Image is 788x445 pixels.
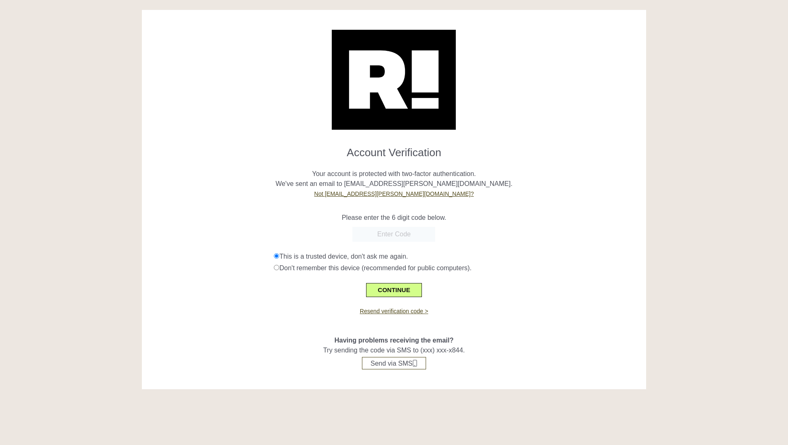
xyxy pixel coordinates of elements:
[148,159,640,199] p: Your account is protected with two-factor authentication. We've sent an email to [EMAIL_ADDRESS][...
[366,283,422,297] button: CONTINUE
[274,263,640,273] div: Don't remember this device (recommended for public computers).
[332,30,456,130] img: Retention.com
[148,140,640,159] h1: Account Verification
[148,213,640,223] p: Please enter the 6 digit code below.
[148,316,640,369] div: Try sending the code via SMS to (xxx) xxx-x844.
[334,337,453,344] span: Having problems receiving the email?
[360,308,428,314] a: Resend verification code >
[274,252,640,262] div: This is a trusted device, don't ask me again.
[362,357,426,369] button: Send via SMS
[352,227,435,242] input: Enter Code
[314,190,474,197] a: Not [EMAIL_ADDRESS][PERSON_NAME][DOMAIN_NAME]?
